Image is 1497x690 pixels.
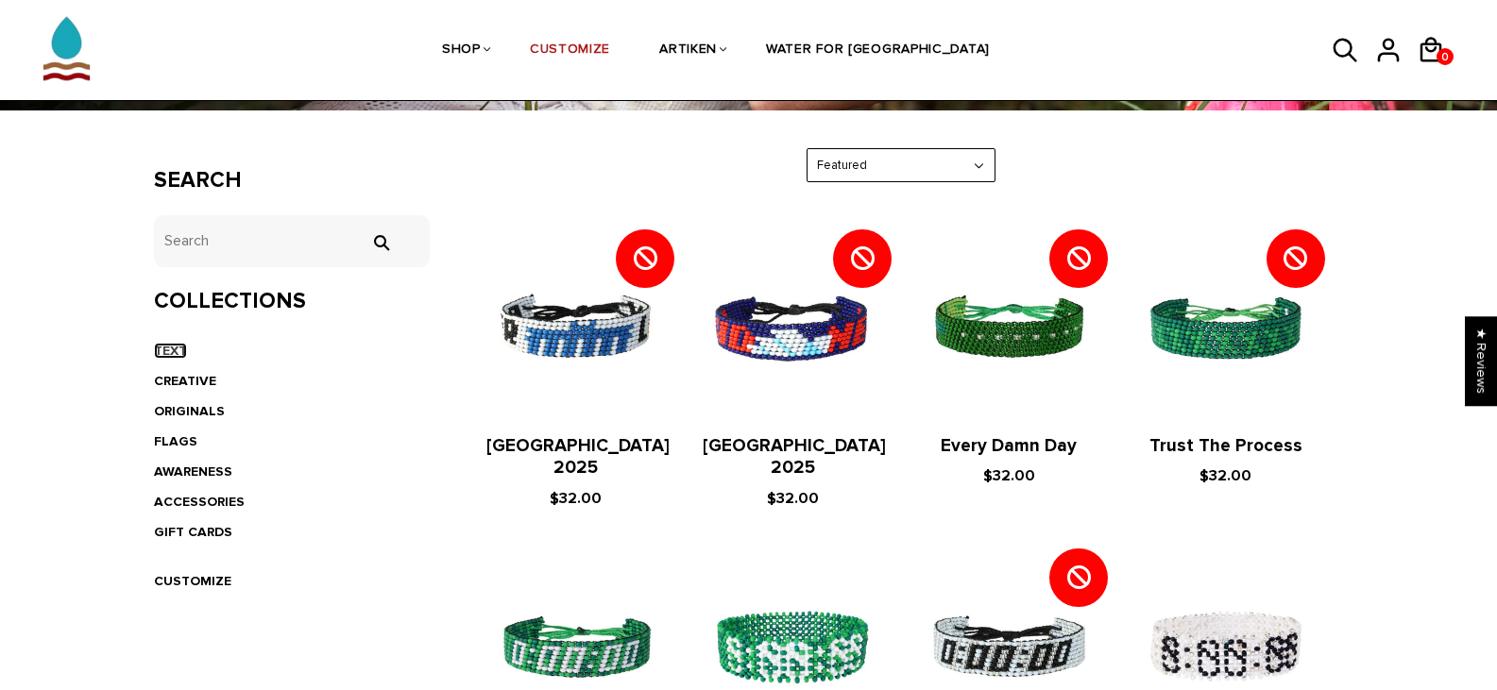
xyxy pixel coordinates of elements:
a: AWARENESS [154,463,232,480]
div: Click to open Judge.me floating reviews tab [1465,316,1497,406]
span: $32.00 [1199,466,1251,485]
a: CUSTOMIZE [154,573,231,589]
span: $32.00 [767,489,819,508]
span: $32.00 [550,489,602,508]
a: WATER FOR [GEOGRAPHIC_DATA] [766,1,990,101]
a: [GEOGRAPHIC_DATA] 2025 [703,435,886,480]
a: FLAGS [154,433,197,449]
a: Every Damn Day [941,435,1077,457]
h3: Collections [154,288,431,315]
span: 0 [1437,45,1454,69]
a: TEXT [154,343,187,359]
a: GIFT CARDS [154,524,232,540]
a: 0 [1437,48,1454,65]
a: Trust The Process [1149,435,1302,457]
a: ARTIKEN [659,1,717,101]
h3: Search [154,167,431,194]
a: ORIGINALS [154,403,225,419]
input: Search [154,215,431,267]
a: SHOP [442,1,481,101]
input: Search [362,234,400,251]
a: [GEOGRAPHIC_DATA] 2025 [486,435,670,480]
a: CUSTOMIZE [530,1,610,101]
a: ACCESSORIES [154,494,245,510]
a: CREATIVE [154,373,216,389]
span: $32.00 [983,466,1035,485]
